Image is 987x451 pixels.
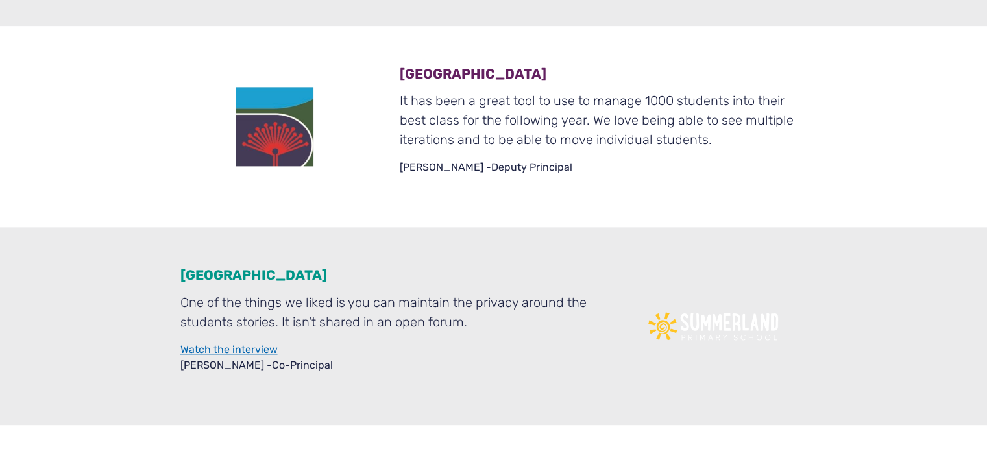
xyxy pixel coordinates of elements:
img: Campbells Bay Primary [236,87,313,166]
p: [PERSON_NAME] - [400,160,807,175]
span: Co-Principal [272,359,333,371]
p: It has been a great tool to use to manage 1000 students into their best class for the following y... [400,91,807,149]
h2: [GEOGRAPHIC_DATA] [400,67,807,81]
a: Watch the interview [180,343,278,356]
h2: [GEOGRAPHIC_DATA] [180,269,588,282]
img: Summerland Primary School [648,312,778,340]
span: Deputy Principal [491,161,572,173]
p: [PERSON_NAME] - [180,358,588,373]
p: One of the things we liked is you can maintain the privacy around the students stories. It isn't ... [180,293,588,332]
